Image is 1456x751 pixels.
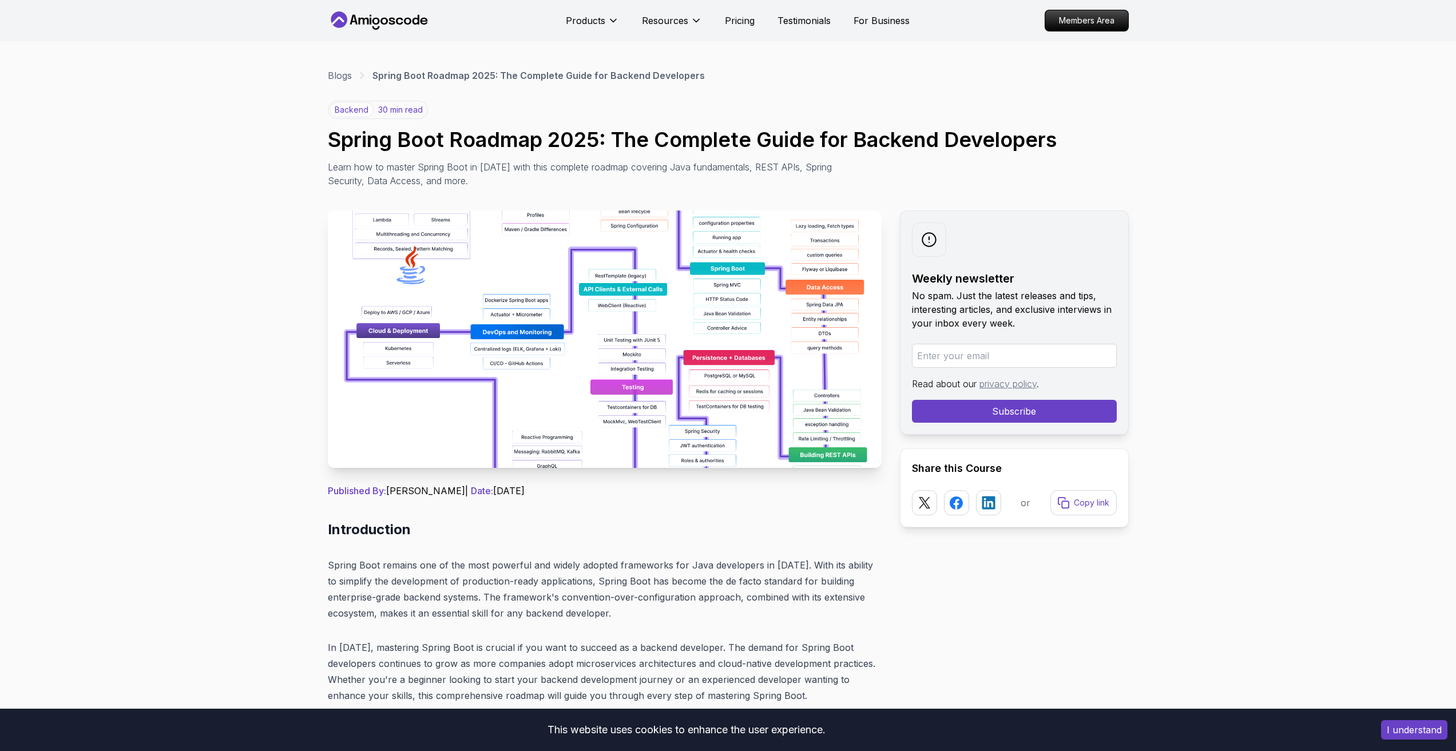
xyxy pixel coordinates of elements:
[566,14,619,37] button: Products
[1045,10,1129,31] a: Members Area
[328,69,352,82] a: Blogs
[912,400,1117,423] button: Subscribe
[725,14,755,27] a: Pricing
[372,69,705,82] p: Spring Boot Roadmap 2025: The Complete Guide for Backend Developers
[328,557,882,621] p: Spring Boot remains one of the most powerful and widely adopted frameworks for Java developers in...
[777,14,831,27] a: Testimonials
[912,289,1117,330] p: No spam. Just the latest releases and tips, interesting articles, and exclusive interviews in you...
[979,378,1037,390] a: privacy policy
[912,271,1117,287] h2: Weekly newsletter
[328,160,840,188] p: Learn how to master Spring Boot in [DATE] with this complete roadmap covering Java fundamentals, ...
[328,639,882,704] p: In [DATE], mastering Spring Boot is crucial if you want to succeed as a backend developer. The de...
[330,102,374,117] p: backend
[912,460,1117,476] h2: Share this Course
[642,14,702,37] button: Resources
[1381,720,1447,740] button: Accept cookies
[328,128,1129,151] h1: Spring Boot Roadmap 2025: The Complete Guide for Backend Developers
[328,485,386,496] span: Published By:
[378,104,423,116] p: 30 min read
[642,14,688,27] p: Resources
[912,344,1117,368] input: Enter your email
[9,717,1364,742] div: This website uses cookies to enhance the user experience.
[1074,497,1109,508] p: Copy link
[1050,490,1117,515] button: Copy link
[471,485,493,496] span: Date:
[328,484,882,498] p: [PERSON_NAME] | [DATE]
[1045,10,1128,31] p: Members Area
[912,377,1117,391] p: Read about our .
[566,14,605,27] p: Products
[1021,496,1030,510] p: or
[328,210,882,468] img: Spring Boot Roadmap 2025: The Complete Guide for Backend Developers thumbnail
[328,520,882,539] h2: Introduction
[854,14,910,27] a: For Business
